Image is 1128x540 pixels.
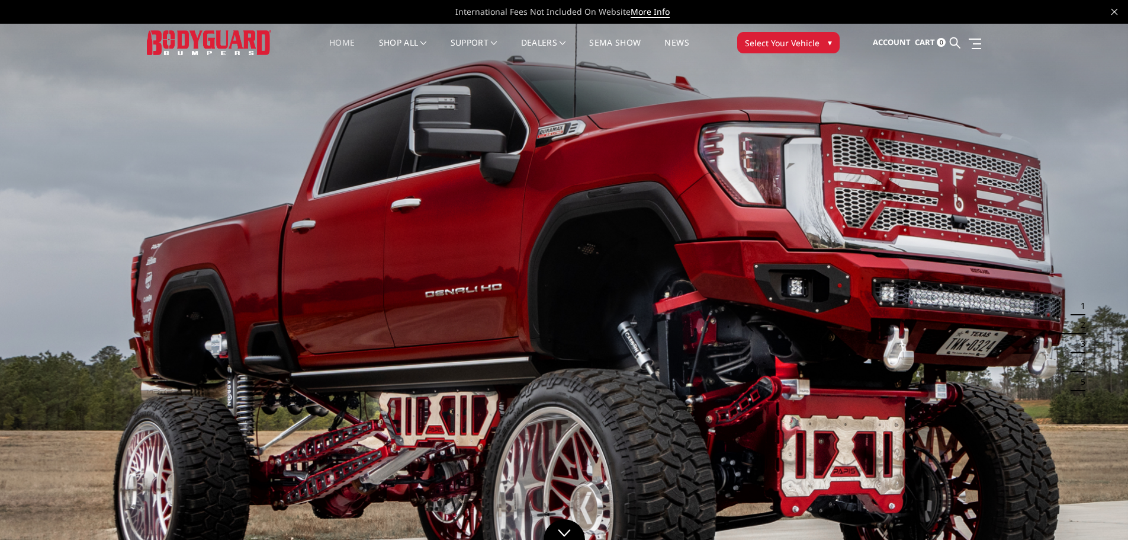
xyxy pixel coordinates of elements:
[664,39,689,62] a: News
[631,6,670,18] a: More Info
[828,36,832,49] span: ▾
[147,30,271,55] img: BODYGUARD BUMPERS
[915,27,946,59] a: Cart 0
[1074,296,1085,315] button: 1 of 5
[915,37,935,47] span: Cart
[451,39,497,62] a: Support
[379,39,427,62] a: shop all
[745,37,820,49] span: Select Your Vehicle
[737,32,840,53] button: Select Your Vehicle
[937,38,946,47] span: 0
[521,39,566,62] a: Dealers
[1074,372,1085,391] button: 5 of 5
[873,37,911,47] span: Account
[329,39,355,62] a: Home
[1074,334,1085,353] button: 3 of 5
[589,39,641,62] a: SEMA Show
[544,519,585,540] a: Click to Down
[1074,353,1085,372] button: 4 of 5
[1074,315,1085,334] button: 2 of 5
[873,27,911,59] a: Account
